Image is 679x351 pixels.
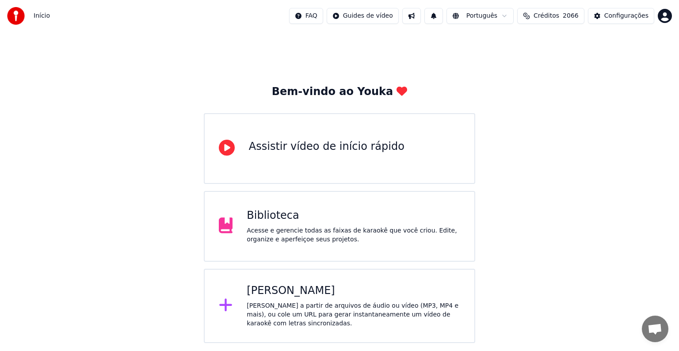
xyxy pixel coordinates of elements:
[327,8,399,24] button: Guides de vídeo
[604,11,648,20] div: Configurações
[289,8,323,24] button: FAQ
[247,209,460,223] div: Biblioteca
[247,226,460,244] div: Acesse e gerencie todas as faixas de karaokê que você criou. Edite, organize e aperfeiçoe seus pr...
[247,301,460,328] div: [PERSON_NAME] a partir de arquivos de áudio ou vídeo (MP3, MP4 e mais), ou cole um URL para gerar...
[272,85,407,99] div: Bem-vindo ao Youka
[249,140,404,154] div: Assistir vídeo de início rápido
[7,7,25,25] img: youka
[247,284,460,298] div: [PERSON_NAME]
[34,11,50,20] nav: breadcrumb
[534,11,559,20] span: Créditos
[34,11,50,20] span: Início
[517,8,584,24] button: Créditos2066
[588,8,654,24] button: Configurações
[563,11,579,20] span: 2066
[642,316,668,342] a: Bate-papo aberto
